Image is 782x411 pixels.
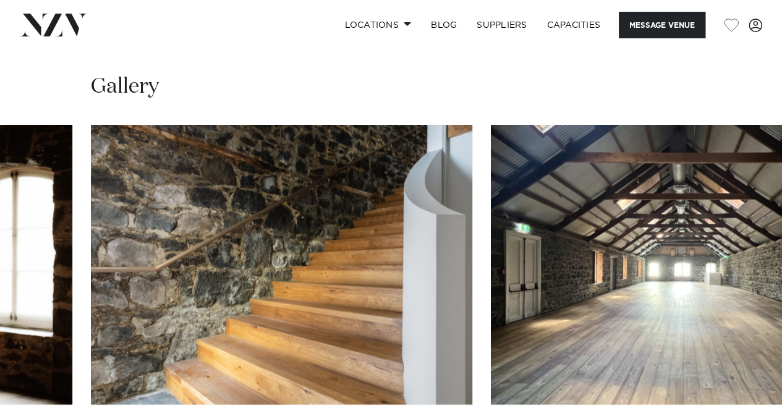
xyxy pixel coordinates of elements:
img: nzv-logo.png [20,14,87,36]
a: SUPPLIERS [467,12,537,38]
a: Capacities [537,12,611,38]
h2: Gallery [91,73,159,101]
swiper-slide: 7 / 20 [91,125,472,405]
a: Locations [334,12,421,38]
button: Message Venue [619,12,705,38]
a: BLOG [421,12,467,38]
